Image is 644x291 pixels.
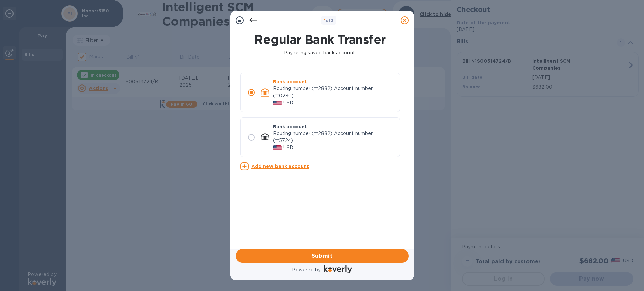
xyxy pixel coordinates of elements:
p: USD [283,99,293,106]
img: USD [273,101,282,105]
u: Add new bank account [251,164,309,169]
p: Bank account [273,78,394,85]
p: Powered by [292,266,321,273]
h1: Regular Bank Transfer [236,32,404,47]
p: USD [283,144,293,151]
p: Routing number (**2882) Account number (**5724) [273,130,394,144]
img: Logo [324,265,352,273]
p: Routing number (**2882) Account number (**0280) [273,85,394,99]
span: 1 [324,18,326,23]
b: of 3 [324,18,334,23]
p: Bank account [273,123,394,130]
span: Submit [241,252,403,260]
p: Pay using saved bank account. [239,49,401,56]
img: USD [273,145,282,150]
button: Submit [236,249,409,263]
